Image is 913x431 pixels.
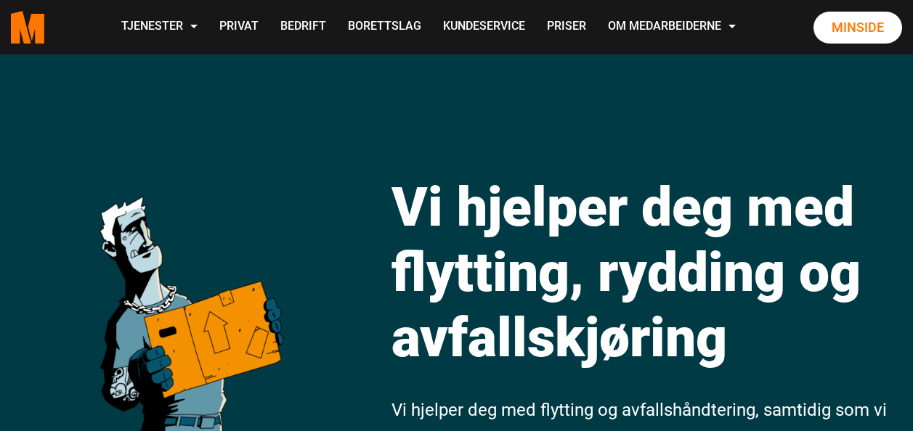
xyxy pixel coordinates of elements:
a: Tjenester [110,1,208,53]
a: Kundeservice [432,1,536,53]
a: Priser [536,1,597,53]
a: Bedrift [269,1,337,53]
a: Privat [208,1,269,53]
a: Borettslag [337,1,432,53]
a: Minside [813,12,902,44]
a: Om Medarbeiderne [597,1,747,53]
h1: Vi hjelper deg med flytting, rydding og avfallskjøring [391,174,902,370]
